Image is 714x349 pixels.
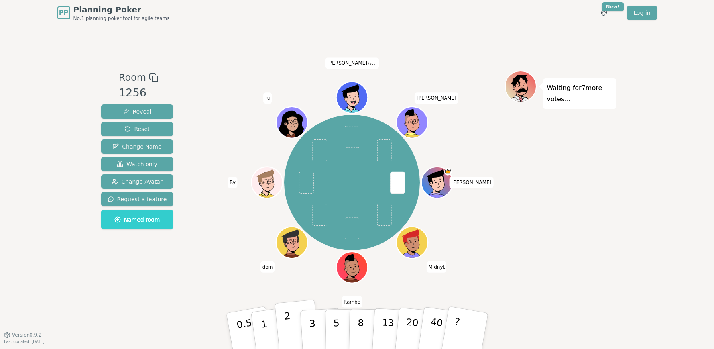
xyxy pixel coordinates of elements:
[59,8,68,18] span: PP
[547,82,612,105] p: Waiting for 7 more votes...
[119,85,159,101] div: 1256
[101,139,173,154] button: Change Name
[450,177,494,188] span: Click to change your name
[101,157,173,171] button: Watch only
[73,15,170,22] span: No.1 planning poker tool for agile teams
[101,122,173,136] button: Reset
[112,178,163,186] span: Change Avatar
[602,2,624,11] div: New!
[57,4,170,22] a: PPPlanning PokerNo.1 planning poker tool for agile teams
[101,174,173,189] button: Change Avatar
[325,58,378,69] span: Click to change your name
[415,92,458,104] span: Click to change your name
[114,216,160,224] span: Named room
[260,261,275,273] span: Click to change your name
[119,71,146,85] span: Room
[101,192,173,206] button: Request a feature
[4,339,45,344] span: Last updated: [DATE]
[337,83,367,112] button: Click to change your avatar
[124,125,149,133] span: Reset
[117,160,157,168] span: Watch only
[12,332,42,338] span: Version 0.9.2
[123,108,151,116] span: Reveal
[73,4,170,15] span: Planning Poker
[426,261,446,273] span: Click to change your name
[263,92,272,104] span: Click to change your name
[228,177,238,188] span: Click to change your name
[627,6,657,20] a: Log in
[367,62,377,66] span: (you)
[112,143,161,151] span: Change Name
[101,104,173,119] button: Reveal
[342,296,362,308] span: Click to change your name
[108,195,167,203] span: Request a feature
[101,210,173,229] button: Named room
[4,332,42,338] button: Version0.9.2
[597,6,611,20] button: New!
[444,168,452,176] span: Matthew J is the host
